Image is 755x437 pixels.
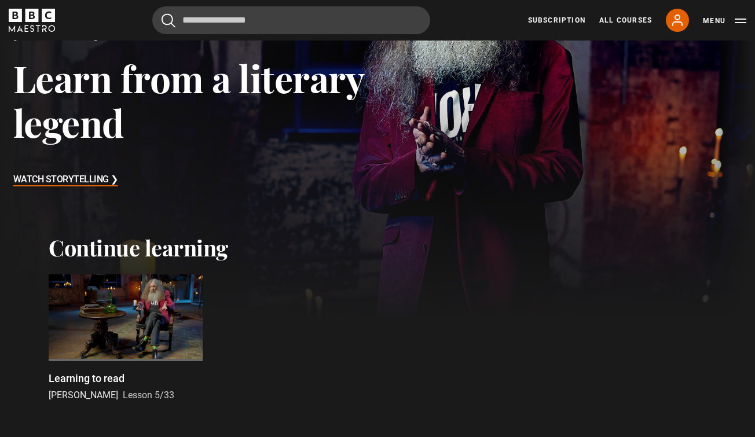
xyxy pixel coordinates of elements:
h3: Learn from a literary legend [13,56,378,145]
a: Learning to read [PERSON_NAME] Lesson 5/33 [49,274,203,402]
span: [PERSON_NAME] [49,390,118,401]
h2: Continue learning [49,234,706,261]
input: Search [152,6,430,34]
button: Submit the search query [162,13,175,28]
p: Learning to read [49,370,124,386]
h3: Watch Storytelling ❯ [13,171,118,189]
span: Lesson 5/33 [123,390,174,401]
a: Subscription [528,15,585,25]
svg: BBC Maestro [9,9,55,32]
a: All Courses [599,15,652,25]
button: Toggle navigation [703,15,746,27]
